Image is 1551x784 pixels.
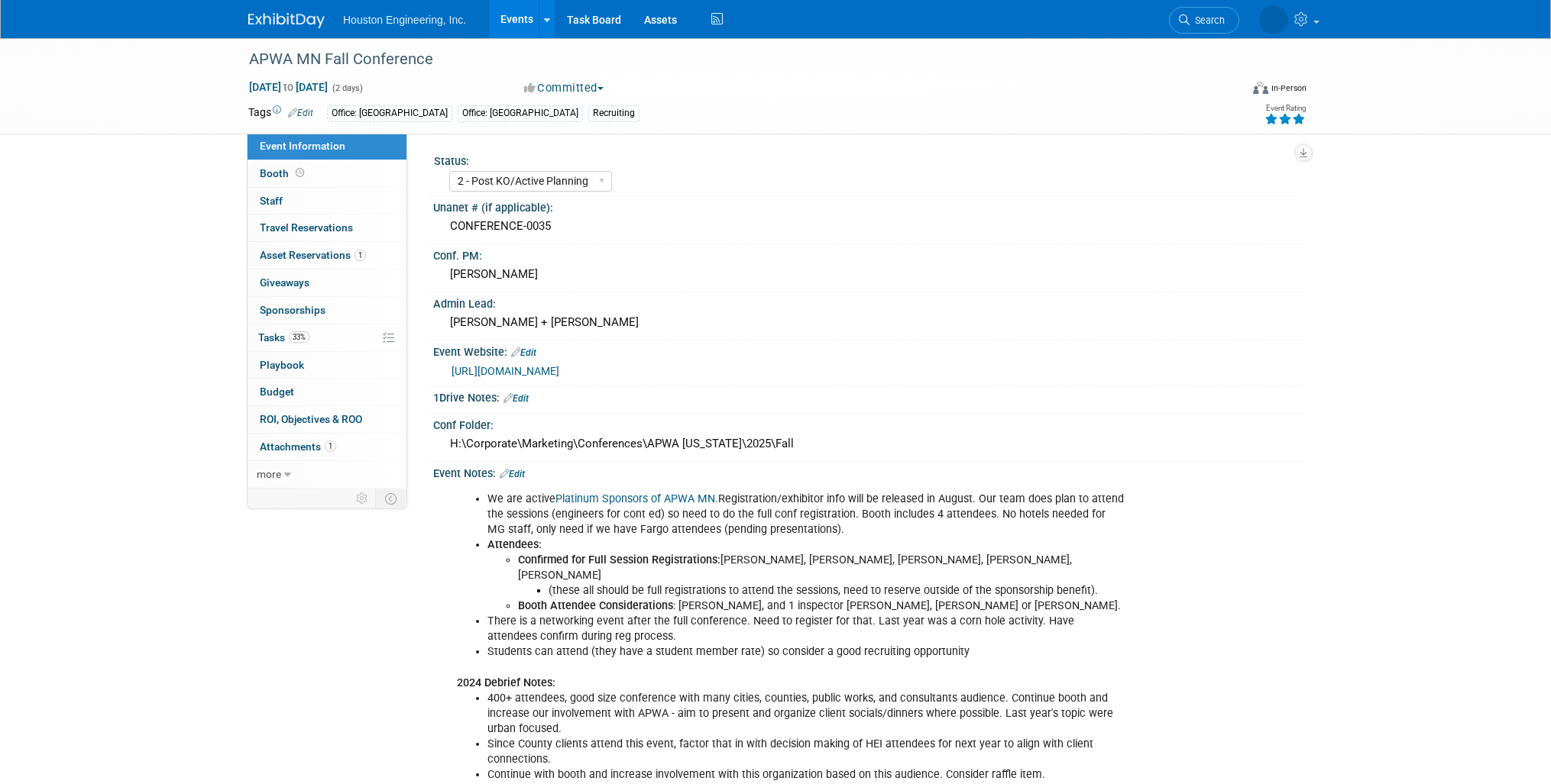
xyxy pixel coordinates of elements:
[260,440,336,453] span: Attachments
[289,331,309,343] span: 33%
[1271,82,1307,94] div: In-Person
[248,434,406,460] a: Attachments1
[511,347,536,358] a: Edit
[518,599,673,612] b: Booth Attendee Considerations
[257,468,281,480] span: more
[549,583,1125,598] li: (these all should be full registrations to attend the sessions, need to reserve outside of the sp...
[248,80,329,94] span: [DATE] [DATE]
[487,538,542,551] b: Attendees:
[248,324,406,351] a: Tasks33%
[248,352,406,379] a: Playbook
[260,195,283,207] span: Staff
[248,406,406,433] a: ROI, Objectives & ROO
[293,167,307,179] span: Booth not reserved yet
[433,414,1303,433] div: Conf Folder:
[433,462,1303,482] div: Event Notes:
[248,133,406,160] a: Event Information
[1264,105,1306,112] div: Event Rating
[588,105,640,121] div: Recruiting
[445,432,1291,456] div: H:\Corporate\Marketing\Conferences\APWA [US_STATE]\2025\Fall
[260,413,362,425] span: ROI, Objectives & ROO
[349,489,376,508] td: Personalize Event Tab Strip
[327,105,452,121] div: Office: [GEOGRAPHIC_DATA]
[288,108,313,118] a: Edit
[1169,7,1239,34] a: Search
[433,386,1303,406] div: 1Drive Notes:
[457,676,555,689] b: 2024 Debrief Notes:
[260,249,366,261] span: Asset Reservations
[555,492,718,505] a: Platinum Sponsors of APWA MN.
[500,469,525,479] a: Edit
[248,13,325,28] img: ExhibitDay
[504,393,529,404] a: Edit
[433,292,1303,311] div: Admin Lead:
[248,242,406,269] a: Asset Reservations1
[248,461,406,488] a: more
[281,81,296,93] span: to
[260,167,307,179] span: Booth
[487,767,1125,782] li: Continue with booth and increase involvement with this organization based on this audience. Consi...
[343,14,466,26] span: Houston Engineering, Inc.
[325,440,336,452] span: 1
[445,311,1291,334] div: [PERSON_NAME] + [PERSON_NAME]
[376,489,407,508] td: Toggle Event Tabs
[487,614,1125,644] li: There is a networking event after the full conference. Need to register for that. Last year was a...
[487,691,1125,737] li: 400+ attendees, good size conference with many cities, counties, public works, and consultants au...
[433,196,1303,215] div: Unanet # (if applicable):
[518,598,1125,614] li: : [PERSON_NAME], and 1 inspector [PERSON_NAME], [PERSON_NAME] or [PERSON_NAME].
[487,492,1125,537] li: We are active Registration/exhibitor info will be released in August. Our team does plan to atten...
[248,105,313,122] td: Tags
[458,105,583,121] div: Office: [GEOGRAPHIC_DATA]
[244,46,1216,73] div: APWA MN Fall Conference
[260,221,353,234] span: Travel Reservations
[248,215,406,241] a: Travel Reservations
[260,304,325,316] span: Sponsorships
[518,553,720,566] b: Confirmed for Full Session Registrations:
[519,80,610,96] button: Committed
[518,553,1125,598] li: [PERSON_NAME], [PERSON_NAME], [PERSON_NAME], [PERSON_NAME], [PERSON_NAME]
[1149,79,1307,102] div: Event Format
[260,386,294,398] span: Budget
[1253,82,1268,94] img: Format-Inperson.png
[487,644,1125,660] li: Students can attend (they have a student member rate) so consider a good recruiting opportunity
[355,250,366,261] span: 1
[445,215,1291,238] div: CONFERENCE-0035
[487,737,1125,767] li: Since County clients attend this event, factor that in with decision making of HEI attendees for ...
[433,340,1303,360] div: Event Website:
[434,150,1296,169] div: Status:
[260,359,304,371] span: Playbook
[248,269,406,296] a: Giveaways
[1259,5,1288,34] img: Heidi Joarnt
[248,297,406,324] a: Sponsorships
[433,244,1303,263] div: Conf. PM:
[260,276,309,289] span: Giveaways
[452,365,559,377] a: [URL][DOMAIN_NAME]
[248,188,406,215] a: Staff
[331,83,363,93] span: (2 days)
[1190,15,1225,26] span: Search
[258,331,309,344] span: Tasks
[260,140,345,152] span: Event Information
[248,379,406,405] a: Budget
[248,160,406,187] a: Booth
[445,263,1291,286] div: [PERSON_NAME]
